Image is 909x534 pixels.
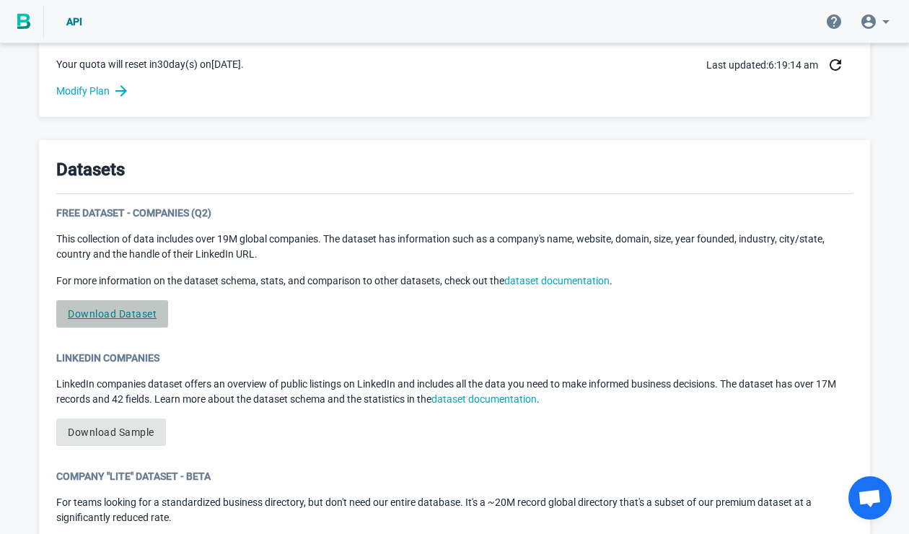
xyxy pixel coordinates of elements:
a: dataset documentation [431,393,537,405]
a: Modify Plan [56,82,853,100]
div: Last updated: 6:19:14 am [706,48,853,82]
img: BigPicture.io [17,14,30,30]
p: This collection of data includes over 19M global companies. The dataset has information such as a... [56,232,853,262]
div: Company "Lite" Dataset - Beta [56,469,853,483]
div: Open chat [848,476,892,520]
p: For teams looking for a standardized business directory, but don't need our entire database. It's... [56,495,853,525]
p: Your quota will reset in 30 day(s) on [DATE] . [56,57,244,72]
div: Free Dataset - Companies (Q2) [56,206,853,220]
p: For more information on the dataset schema, stats, and comparison to other datasets, check out the . [56,273,853,289]
a: Download Dataset [56,300,168,328]
span: API [66,16,82,27]
div: LinkedIn Companies [56,351,853,365]
h3: Datasets [56,157,125,182]
p: LinkedIn companies dataset offers an overview of public listings on LinkedIn and includes all the... [56,377,853,407]
a: Download Sample [56,419,166,446]
a: dataset documentation [504,275,610,286]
